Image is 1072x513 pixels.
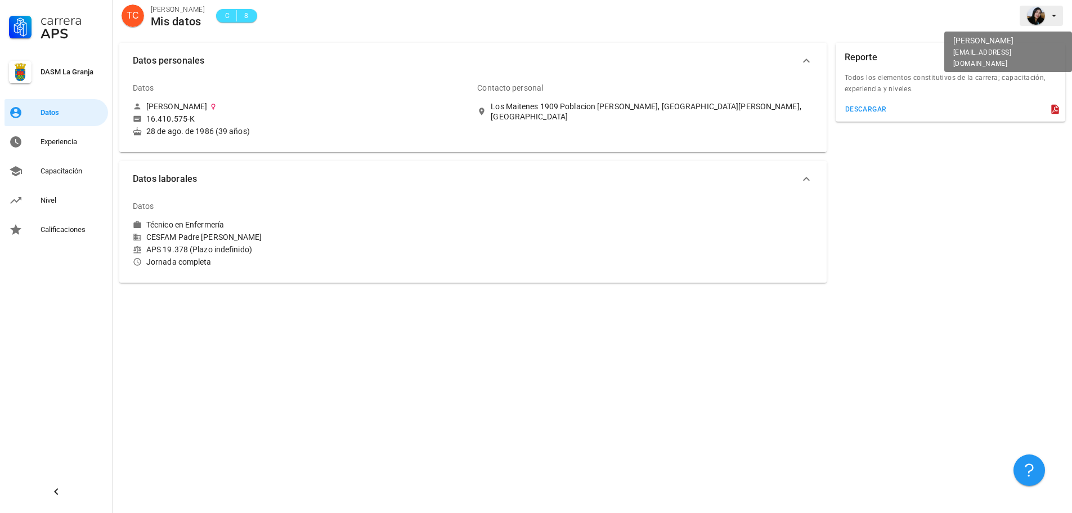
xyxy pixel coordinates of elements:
div: avatar [122,5,144,27]
a: Calificaciones [5,216,108,243]
div: APS [41,27,104,41]
a: Experiencia [5,128,108,155]
a: Nivel [5,187,108,214]
span: TC [127,5,138,27]
a: Capacitación [5,158,108,185]
span: Datos personales [133,53,800,69]
div: Reporte [845,43,877,72]
div: CESFAM Padre [PERSON_NAME] [133,232,468,242]
a: Datos [5,99,108,126]
button: Datos personales [119,43,827,79]
div: Técnico en Enfermería [146,220,224,230]
div: Capacitación [41,167,104,176]
div: Nivel [41,196,104,205]
div: Experiencia [41,137,104,146]
div: descargar [845,105,887,113]
span: C [223,10,232,21]
span: Datos laborales [133,171,800,187]
button: descargar [840,101,891,117]
div: Todos los elementos constitutivos de la carrera; capacitación, experiencia y niveles. [836,72,1065,101]
button: Datos laborales [119,161,827,197]
span: 8 [241,10,250,21]
div: Contacto personal [477,74,543,101]
div: APS 19.378 (Plazo indefinido) [133,244,468,255]
div: 28 de ago. de 1986 (39 años) [133,126,468,136]
div: Datos [41,108,104,117]
div: Datos [133,74,154,101]
div: Los Maitenes 1909 Poblacion [PERSON_NAME], [GEOGRAPHIC_DATA][PERSON_NAME], [GEOGRAPHIC_DATA] [491,101,813,122]
div: 16.410.575-K [146,114,195,124]
div: DASM La Granja [41,68,104,77]
div: avatar [1027,7,1045,25]
div: [PERSON_NAME] [146,101,207,111]
div: Carrera [41,14,104,27]
div: Jornada completa [133,257,468,267]
div: Mis datos [151,15,205,28]
a: Los Maitenes 1909 Poblacion [PERSON_NAME], [GEOGRAPHIC_DATA][PERSON_NAME], [GEOGRAPHIC_DATA] [477,101,813,122]
div: Calificaciones [41,225,104,234]
div: Datos [133,193,154,220]
div: [PERSON_NAME] [151,4,205,15]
